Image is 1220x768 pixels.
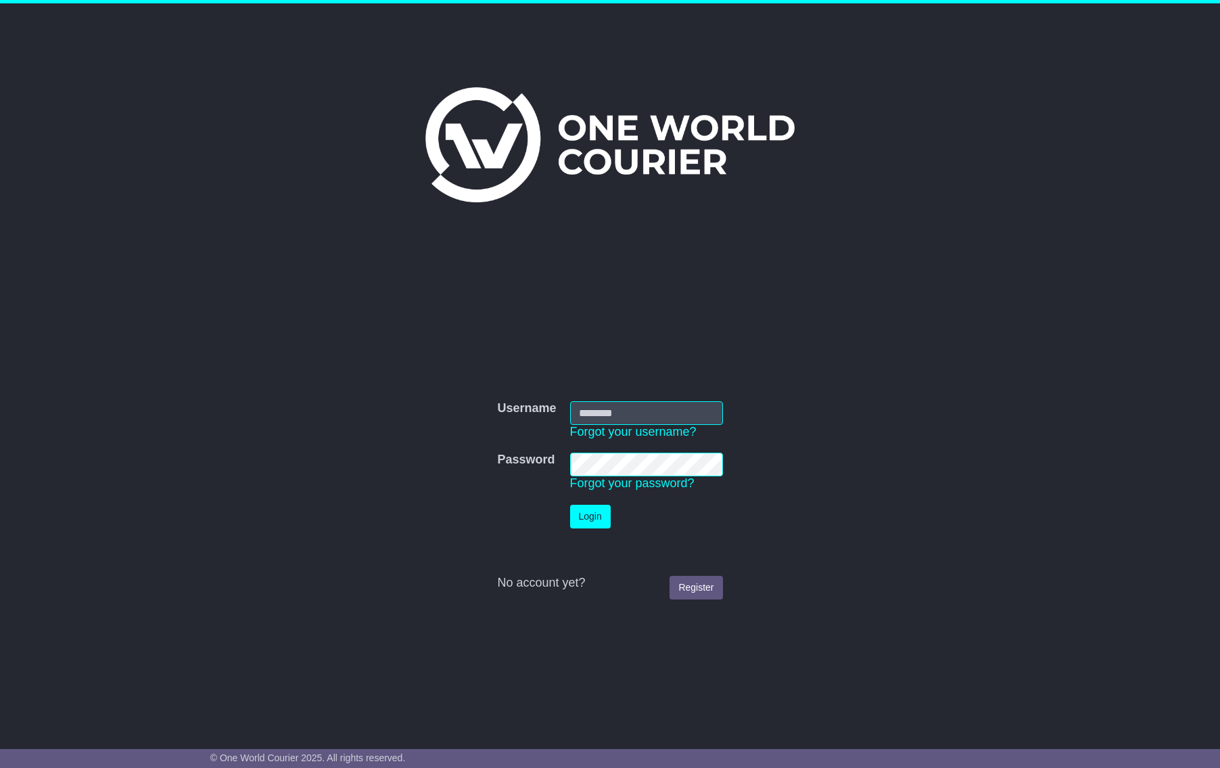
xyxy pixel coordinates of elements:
label: Username [497,401,556,416]
a: Forgot your username? [570,425,697,438]
button: Login [570,505,611,528]
div: No account yet? [497,576,722,591]
a: Forgot your password? [570,476,695,490]
span: © One World Courier 2025. All rights reserved. [210,752,406,763]
img: One World [425,87,795,202]
a: Register [670,576,722,600]
label: Password [497,453,555,468]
